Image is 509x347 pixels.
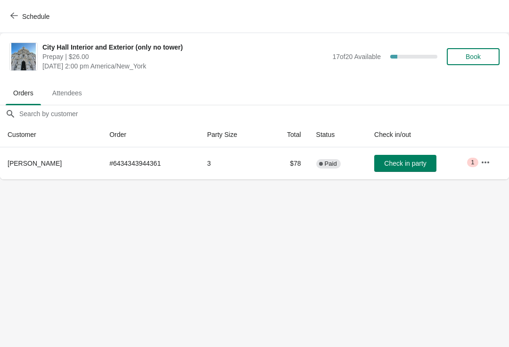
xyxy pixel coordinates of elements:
[8,160,62,167] span: [PERSON_NAME]
[42,52,328,61] span: Prepay | $26.00
[199,122,266,147] th: Party Size
[471,159,474,166] span: 1
[6,85,41,102] span: Orders
[102,147,199,179] td: # 6434343944361
[42,61,328,71] span: [DATE] 2:00 pm America/New_York
[102,122,199,147] th: Order
[45,85,90,102] span: Attendees
[466,53,481,60] span: Book
[447,48,500,65] button: Book
[19,105,509,122] input: Search by customer
[325,160,337,168] span: Paid
[199,147,266,179] td: 3
[11,43,36,70] img: City Hall Interior and Exterior (only no tower)
[367,122,473,147] th: Check in/out
[22,13,49,20] span: Schedule
[5,8,57,25] button: Schedule
[384,160,426,167] span: Check in party
[309,122,367,147] th: Status
[42,42,328,52] span: City Hall Interior and Exterior (only no tower)
[332,53,381,60] span: 17 of 20 Available
[266,147,308,179] td: $78
[266,122,308,147] th: Total
[374,155,436,172] button: Check in party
